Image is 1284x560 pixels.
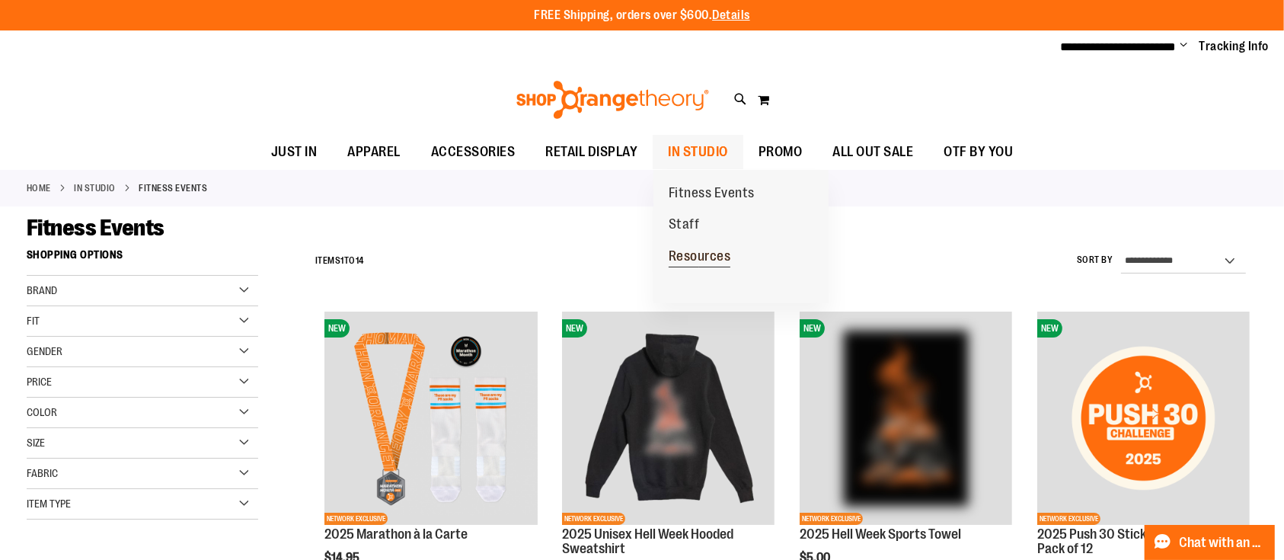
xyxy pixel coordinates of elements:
[669,248,731,267] span: Resources
[347,135,401,169] span: APPAREL
[27,315,40,327] span: Fit
[27,284,57,296] span: Brand
[712,8,750,22] a: Details
[1180,536,1266,550] span: Chat with an Expert
[139,181,208,195] strong: Fitness Events
[27,406,57,418] span: Color
[669,185,755,204] span: Fitness Events
[340,255,344,266] span: 1
[1199,38,1270,55] a: Tracking Info
[514,81,711,119] img: Shop Orangetheory
[562,312,775,526] a: 2025 Hell Week Hooded SweatshirtNEWNETWORK EXCLUSIVE
[27,437,45,449] span: Size
[562,312,775,524] img: 2025 Hell Week Hooded Sweatshirt
[324,312,537,524] img: 2025 Marathon à la Carte
[324,513,388,525] span: NETWORK EXCLUSIVE
[315,249,364,273] h2: Items to
[1077,254,1113,267] label: Sort By
[27,498,71,510] span: Item Type
[668,135,728,169] span: IN STUDIO
[1037,312,1250,526] a: 2025 Push 30 Sticker à la Carte - Pack of 12NEWNETWORK EXCLUSIVE
[800,319,825,338] span: NEW
[800,526,961,542] a: 2025 Hell Week Sports Towel
[759,135,803,169] span: PROMO
[562,526,733,557] a: 2025 Unisex Hell Week Hooded Sweatshirt
[800,312,1012,524] img: 2025 Hell Week Sports Towel
[1037,312,1250,524] img: 2025 Push 30 Sticker à la Carte - Pack of 12
[1037,319,1062,338] span: NEW
[27,376,52,388] span: Price
[669,216,700,235] span: Staff
[1180,39,1188,54] button: Account menu
[324,312,537,526] a: 2025 Marathon à la CarteNEWNETWORK EXCLUSIVE
[356,255,364,266] span: 14
[944,135,1013,169] span: OTF BY YOU
[324,319,350,338] span: NEW
[562,319,587,338] span: NEW
[75,181,117,195] a: IN STUDIO
[1145,525,1276,560] button: Chat with an Expert
[324,526,468,542] a: 2025 Marathon à la Carte
[1037,526,1222,557] a: 2025 Push 30 Sticker à la Carte - Pack of 12
[800,513,863,525] span: NETWORK EXCLUSIVE
[1037,513,1100,525] span: NETWORK EXCLUSIVE
[27,181,51,195] a: Home
[545,135,637,169] span: RETAIL DISPLAY
[534,7,750,24] p: FREE Shipping, orders over $600.
[431,135,516,169] span: ACCESSORIES
[27,215,164,241] span: Fitness Events
[271,135,318,169] span: JUST IN
[27,467,58,479] span: Fabric
[832,135,913,169] span: ALL OUT SALE
[562,513,625,525] span: NETWORK EXCLUSIVE
[27,242,258,276] strong: Shopping Options
[800,312,1012,526] a: 2025 Hell Week Sports TowelNEWNETWORK EXCLUSIVE
[27,345,62,357] span: Gender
